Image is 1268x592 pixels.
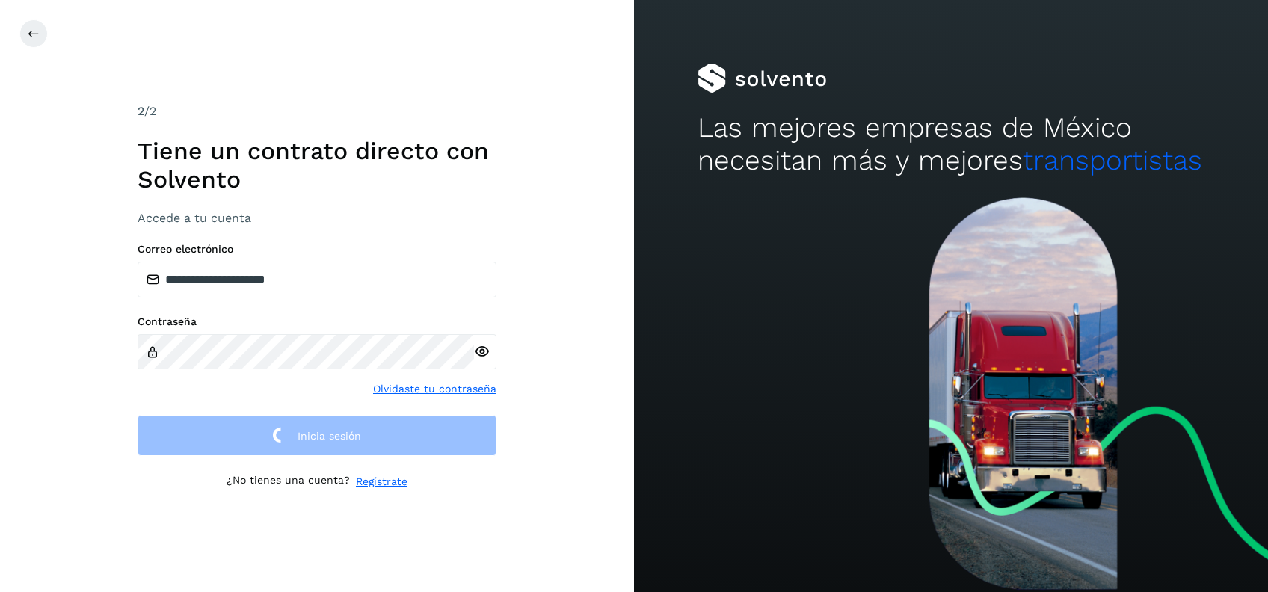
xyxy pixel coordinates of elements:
[138,211,496,225] h3: Accede a tu cuenta
[298,431,361,441] span: Inicia sesión
[373,381,496,397] a: Olvidaste tu contraseña
[1023,144,1202,176] span: transportistas
[138,415,496,456] button: Inicia sesión
[138,243,496,256] label: Correo electrónico
[698,111,1204,178] h2: Las mejores empresas de México necesitan más y mejores
[138,315,496,328] label: Contraseña
[138,137,496,194] h1: Tiene un contrato directo con Solvento
[356,474,407,490] a: Regístrate
[138,104,144,118] span: 2
[227,474,350,490] p: ¿No tienes una cuenta?
[138,102,496,120] div: /2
